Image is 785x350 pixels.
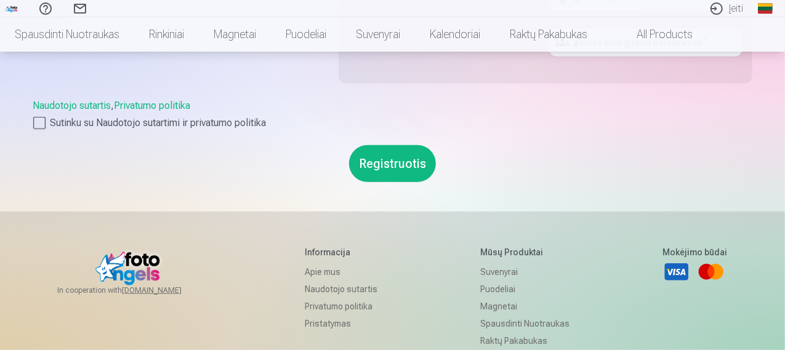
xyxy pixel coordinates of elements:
a: Suvenyrai [480,263,570,280]
a: Privatumo politika [115,100,191,111]
a: Naudotojo sutartis [305,280,387,298]
a: Spausdinti nuotraukas [480,315,570,332]
span: In cooperation with [57,285,211,295]
button: Registruotis [349,145,436,182]
h5: Mūsų produktai [480,246,570,258]
a: Pristatymas [305,315,387,332]
a: Puodeliai [480,280,570,298]
div: , [33,98,752,130]
a: Visa [663,258,690,285]
h5: Informacija [305,246,387,258]
a: Raktų pakabukas [480,332,570,349]
a: Rinkiniai [134,17,199,52]
a: [DOMAIN_NAME] [122,285,211,295]
a: Magnetai [199,17,271,52]
a: Magnetai [480,298,570,315]
a: Mastercard [698,258,725,285]
a: Raktų pakabukas [495,17,602,52]
a: Privatumo politika [305,298,387,315]
a: Kalendoriai [415,17,495,52]
label: Sutinku su Naudotojo sutartimi ir privatumo politika [33,116,752,130]
a: Apie mus [305,263,387,280]
a: Puodeliai [271,17,341,52]
a: Naudotojo sutartis [33,100,111,111]
a: All products [602,17,707,52]
a: Suvenyrai [341,17,415,52]
h5: Mokėjimo būdai [663,246,728,258]
img: /fa2 [5,5,18,12]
